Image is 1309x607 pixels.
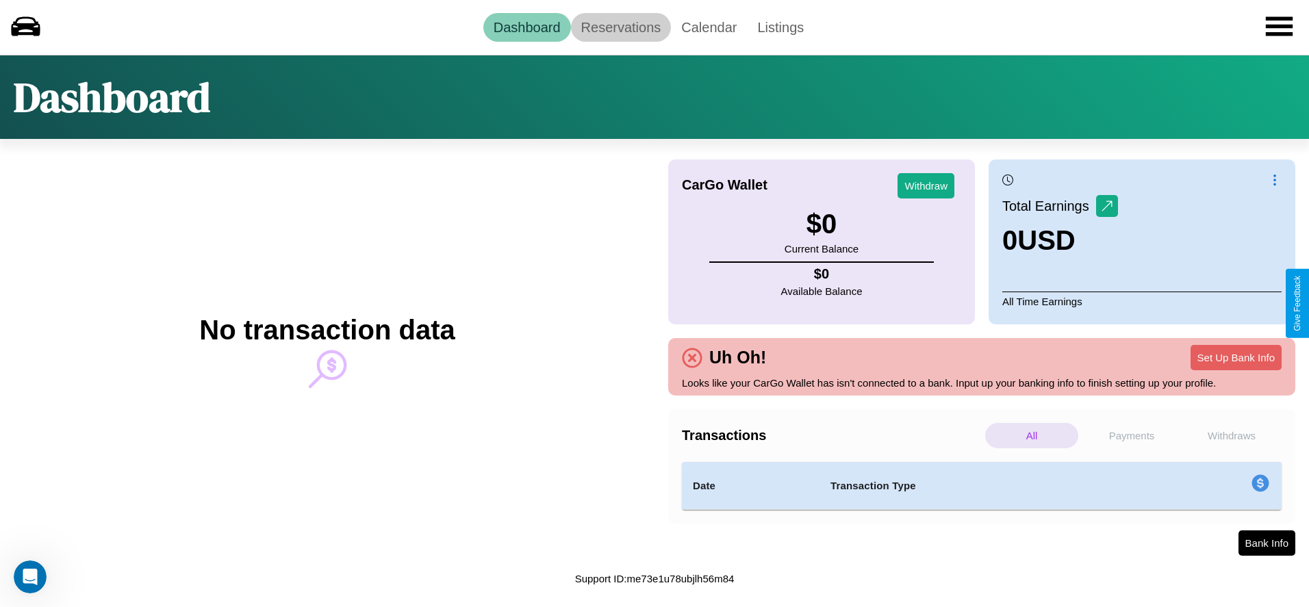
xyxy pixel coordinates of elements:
h4: Transaction Type [830,478,1140,494]
h4: Uh Oh! [702,348,773,367]
p: Looks like your CarGo Wallet has isn't connected to a bank. Input up your banking info to finish ... [682,374,1282,392]
p: Current Balance [785,240,859,258]
p: Support ID: me73e1u78ubjlh56m84 [575,569,735,588]
iframe: Intercom live chat [14,560,47,593]
p: Withdraws [1185,423,1278,448]
button: Withdraw [898,173,954,198]
a: Dashboard [483,13,571,42]
div: Give Feedback [1293,276,1302,331]
h4: Date [693,478,809,494]
h4: Transactions [682,428,982,443]
h4: $ 0 [781,266,863,282]
button: Bank Info [1238,530,1295,556]
h3: 0 USD [1002,225,1118,256]
table: simple table [682,462,1282,510]
h4: CarGo Wallet [682,177,767,193]
p: All [985,423,1078,448]
a: Reservations [571,13,672,42]
h2: No transaction data [199,315,455,346]
button: Set Up Bank Info [1191,345,1282,370]
a: Listings [747,13,814,42]
p: Payments [1085,423,1178,448]
p: Total Earnings [1002,194,1096,218]
p: All Time Earnings [1002,292,1282,311]
h1: Dashboard [14,69,210,125]
h3: $ 0 [785,209,859,240]
a: Calendar [671,13,747,42]
p: Available Balance [781,282,863,300]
